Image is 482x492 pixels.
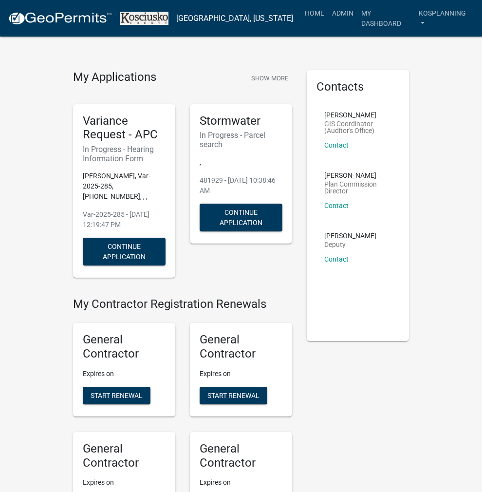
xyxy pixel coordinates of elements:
[83,145,166,163] h6: In Progress - Hearing Information Form
[324,202,349,209] a: Contact
[324,241,376,248] p: Deputy
[324,232,376,239] p: [PERSON_NAME]
[207,391,260,399] span: Start Renewal
[200,333,282,361] h5: General Contractor
[200,442,282,470] h5: General Contractor
[83,477,166,488] p: Expires on
[200,175,282,196] p: 481929 - [DATE] 10:38:46 AM
[324,120,391,134] p: GIS Coordinator (Auditor's Office)
[316,80,399,94] h5: Contacts
[83,442,166,470] h5: General Contractor
[83,114,166,142] h5: Variance Request - APC
[324,255,349,263] a: Contact
[83,171,166,202] p: [PERSON_NAME], Var-2025-285, [PHONE_NUMBER], , ,
[357,4,415,33] a: My Dashboard
[200,477,282,488] p: Expires on
[324,112,391,118] p: [PERSON_NAME]
[200,387,267,404] button: Start Renewal
[73,297,292,311] h4: My Contractor Registration Renewals
[200,204,282,231] button: Continue Application
[83,333,166,361] h5: General Contractor
[324,141,349,149] a: Contact
[247,70,292,86] button: Show More
[83,238,166,265] button: Continue Application
[200,114,282,128] h5: Stormwater
[200,369,282,379] p: Expires on
[83,209,166,230] p: Var-2025-285 - [DATE] 12:19:47 PM
[176,10,293,27] a: [GEOGRAPHIC_DATA], [US_STATE]
[324,181,391,194] p: Plan Commission Director
[200,131,282,149] h6: In Progress - Parcel search
[83,369,166,379] p: Expires on
[91,391,143,399] span: Start Renewal
[328,4,357,22] a: Admin
[120,12,168,25] img: Kosciusko County, Indiana
[200,157,282,168] p: ,
[415,4,474,33] a: kosplanning
[83,387,150,404] button: Start Renewal
[324,172,391,179] p: [PERSON_NAME]
[73,70,156,85] h4: My Applications
[301,4,328,22] a: Home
